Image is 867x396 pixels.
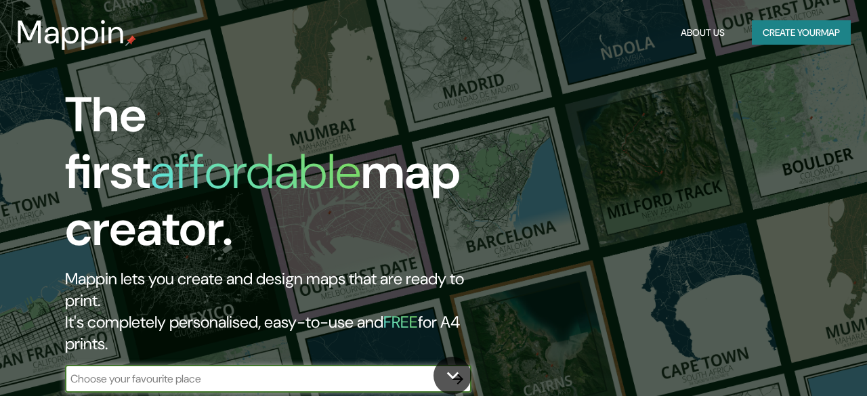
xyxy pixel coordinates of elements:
[65,87,499,268] h1: The first map creator.
[675,20,730,45] button: About Us
[752,20,851,45] button: Create yourmap
[150,140,361,203] h1: affordable
[16,14,125,51] h3: Mappin
[383,311,418,332] h5: FREE
[65,268,499,355] h2: Mappin lets you create and design maps that are ready to print. It's completely personalised, eas...
[65,371,444,387] input: Choose your favourite place
[125,35,136,46] img: mappin-pin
